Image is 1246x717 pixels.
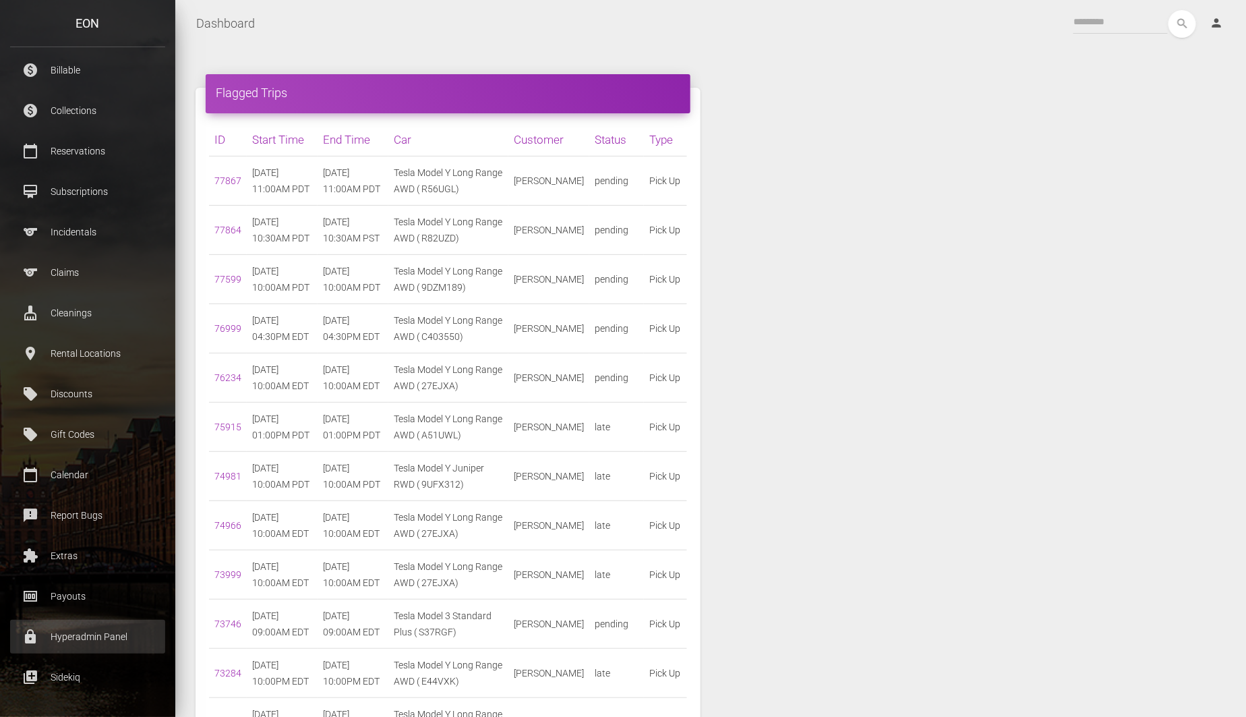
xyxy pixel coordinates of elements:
td: [PERSON_NAME] [508,206,589,255]
td: Tesla Model Y Long Range AWD ( R56UGL) [388,156,508,206]
p: Subscriptions [20,181,155,202]
td: [DATE] 09:00AM EDT [318,600,388,649]
td: Pick Up [644,353,687,403]
p: Rental Locations [20,343,155,364]
a: 73746 [214,619,241,629]
a: place Rental Locations [10,337,165,370]
td: Tesla Model Y Juniper RWD ( 9UFX312) [388,452,508,501]
th: Customer [508,123,589,156]
td: Tesla Model 3 Standard Plus ( S37RGF) [388,600,508,649]
p: Claims [20,262,155,283]
td: Pick Up [644,452,687,501]
a: local_offer Gift Codes [10,418,165,451]
td: [DATE] 09:00AM EDT [247,600,318,649]
td: [PERSON_NAME] [508,353,589,403]
td: pending [589,304,644,353]
p: Hyperadmin Panel [20,627,155,647]
i: search [1168,10,1196,38]
a: sports Incidentals [10,215,165,249]
td: pending [589,353,644,403]
td: Tesla Model Y Long Range AWD ( 27EJXA) [388,501,508,550]
td: Pick Up [644,304,687,353]
td: late [589,550,644,600]
a: 76999 [214,323,241,334]
td: pending [589,206,644,255]
td: late [589,649,644,698]
td: [PERSON_NAME] [508,255,589,304]
a: 74966 [214,520,241,531]
a: paid Billable [10,53,165,87]
td: Tesla Model Y Long Range AWD ( A51UWL) [388,403,508,452]
a: 77864 [214,225,241,235]
a: 74981 [214,471,241,482]
td: [DATE] 10:00AM EDT [318,353,388,403]
td: Pick Up [644,649,687,698]
p: Billable [20,60,155,80]
a: 73284 [214,668,241,679]
td: late [589,452,644,501]
td: [DATE] 04:30PM EDT [247,304,318,353]
td: [DATE] 10:30AM PST [318,206,388,255]
td: Pick Up [644,156,687,206]
td: [DATE] 10:00AM EDT [318,501,388,550]
td: [PERSON_NAME] [508,600,589,649]
a: queue Sidekiq [10,660,165,694]
h4: Flagged Trips [216,84,680,101]
p: Incidentals [20,222,155,242]
a: 75915 [214,422,241,432]
td: Tesla Model Y Long Range AWD ( 27EJXA) [388,353,508,403]
td: [PERSON_NAME] [508,156,589,206]
td: [DATE] 10:00AM EDT [247,550,318,600]
td: pending [589,600,644,649]
td: [PERSON_NAME] [508,649,589,698]
td: [DATE] 10:00AM EDT [247,501,318,550]
p: Reservations [20,141,155,161]
th: Start Time [247,123,318,156]
td: [DATE] 11:00AM PDT [318,156,388,206]
td: [DATE] 11:00AM PDT [247,156,318,206]
a: 76234 [214,372,241,383]
a: local_offer Discounts [10,377,165,411]
td: [PERSON_NAME] [508,403,589,452]
p: Gift Codes [20,424,155,444]
th: End Time [318,123,388,156]
td: [PERSON_NAME] [508,501,589,550]
td: [DATE] 01:00PM PDT [318,403,388,452]
a: lock Hyperadmin Panel [10,620,165,654]
td: Pick Up [644,206,687,255]
td: Tesla Model Y Long Range AWD ( C403550) [388,304,508,353]
a: 77599 [214,274,241,285]
p: Payouts [20,586,155,606]
td: pending [589,156,644,206]
th: Car [388,123,508,156]
td: [DATE] 10:30AM PDT [247,206,318,255]
td: [DATE] 10:00PM EDT [318,649,388,698]
p: Collections [20,101,155,121]
td: late [589,501,644,550]
td: [DATE] 10:00PM EDT [247,649,318,698]
a: Dashboard [196,7,255,40]
i: person [1210,16,1224,30]
a: paid Collections [10,94,165,127]
td: [DATE] 04:30PM EDT [318,304,388,353]
td: Tesla Model Y Long Range AWD ( E44VXK) [388,649,508,698]
p: Extras [20,546,155,566]
td: Pick Up [644,501,687,550]
a: feedback Report Bugs [10,498,165,532]
a: 77867 [214,175,241,186]
p: Cleanings [20,303,155,323]
a: 73999 [214,569,241,580]
td: [DATE] 01:00PM PDT [247,403,318,452]
th: ID [209,123,247,156]
a: calendar_today Calendar [10,458,165,492]
td: [PERSON_NAME] [508,304,589,353]
a: card_membership Subscriptions [10,175,165,208]
td: [DATE] 10:00AM PDT [247,452,318,501]
a: extension Extras [10,539,165,573]
td: [DATE] 10:00AM EDT [318,550,388,600]
td: [DATE] 10:00AM PDT [247,255,318,304]
th: Type [644,123,687,156]
a: sports Claims [10,256,165,289]
a: cleaning_services Cleanings [10,296,165,330]
p: Calendar [20,465,155,485]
